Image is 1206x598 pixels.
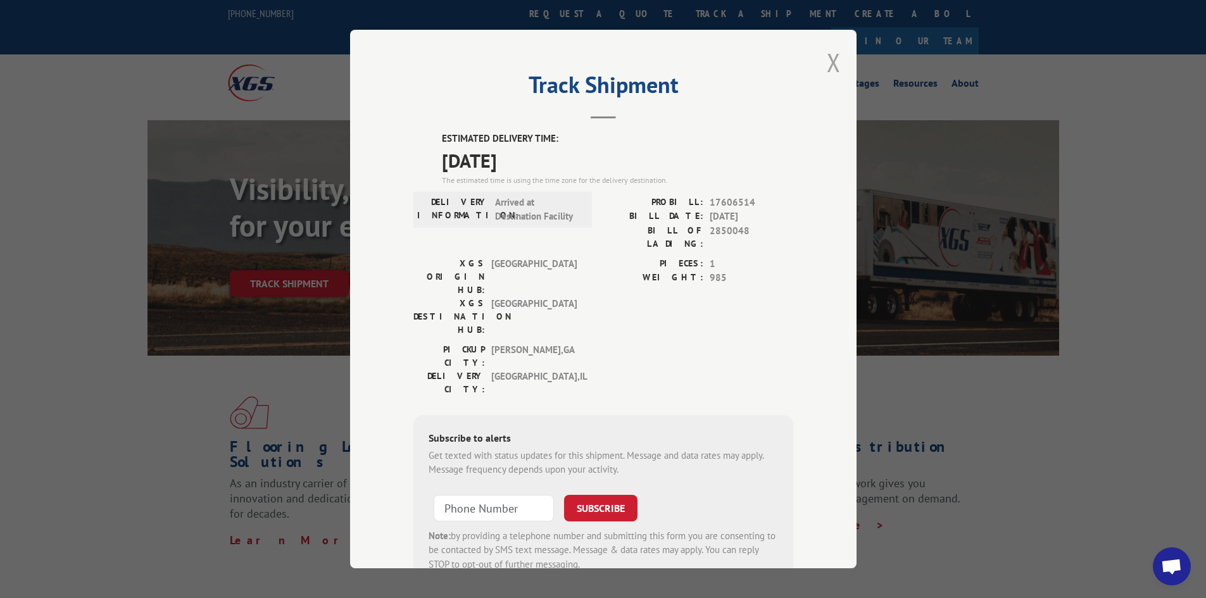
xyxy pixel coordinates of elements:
[603,257,703,271] label: PIECES:
[429,449,778,477] div: Get texted with status updates for this shipment. Message and data rates may apply. Message frequ...
[413,370,485,396] label: DELIVERY CITY:
[495,196,581,224] span: Arrived at Destination Facility
[429,430,778,449] div: Subscribe to alerts
[442,146,793,175] span: [DATE]
[603,196,703,210] label: PROBILL:
[710,271,793,285] span: 985
[603,209,703,224] label: BILL DATE:
[491,370,577,396] span: [GEOGRAPHIC_DATA] , IL
[827,46,841,79] button: Close modal
[442,175,793,186] div: The estimated time is using the time zone for the delivery destination.
[710,209,793,224] span: [DATE]
[1153,547,1191,585] div: Open chat
[491,257,577,297] span: [GEOGRAPHIC_DATA]
[417,196,489,224] label: DELIVERY INFORMATION:
[413,297,485,337] label: XGS DESTINATION HUB:
[710,224,793,251] span: 2850048
[603,224,703,251] label: BILL OF LADING:
[442,132,793,146] label: ESTIMATED DELIVERY TIME:
[491,297,577,337] span: [GEOGRAPHIC_DATA]
[413,257,485,297] label: XGS ORIGIN HUB:
[603,271,703,285] label: WEIGHT:
[434,495,554,521] input: Phone Number
[413,76,793,100] h2: Track Shipment
[710,196,793,210] span: 17606514
[710,257,793,271] span: 1
[491,343,577,370] span: [PERSON_NAME] , GA
[413,343,485,370] label: PICKUP CITY:
[429,530,451,542] strong: Note:
[429,529,778,572] div: by providing a telephone number and submitting this form you are consenting to be contacted by SM...
[564,495,638,521] button: SUBSCRIBE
